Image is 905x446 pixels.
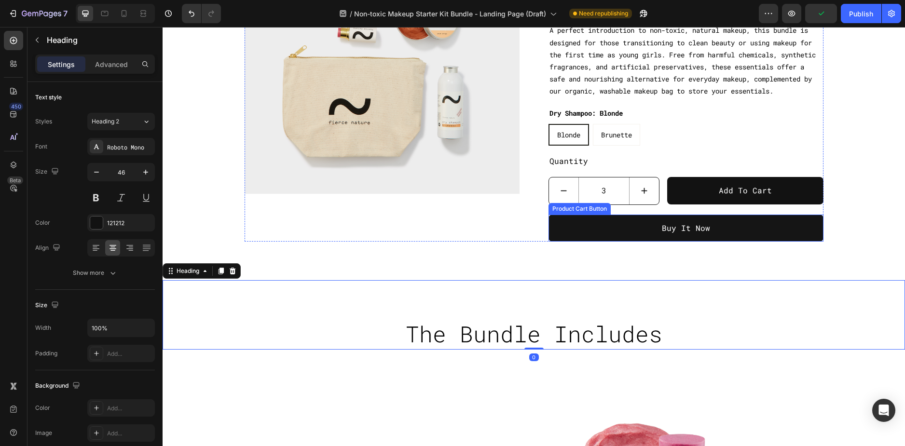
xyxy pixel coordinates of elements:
span: Heading 2 [92,117,119,126]
div: Add... [107,350,152,358]
span: The Bundle Includes [243,292,500,321]
div: Add to cart [556,157,609,171]
button: Heading 2 [87,113,155,130]
button: Publish [841,4,881,23]
div: Color [35,404,50,412]
span: Blonde [395,103,418,112]
iframe: Design area [163,27,905,446]
div: Add... [107,429,152,438]
legend: Dry Shampoo: Blonde [386,79,461,93]
div: Undo/Redo [182,4,221,23]
div: Show more [73,268,118,278]
div: Align [35,242,62,255]
div: Color [35,218,50,227]
div: 0 [367,326,376,334]
input: Auto [88,319,154,337]
div: Font [35,142,47,151]
div: Padding [35,349,57,358]
div: Image [35,429,52,437]
div: Publish [849,9,873,19]
button: Buy It Now [386,188,661,215]
button: increment [467,150,496,177]
button: 7 [4,4,72,23]
p: 7 [63,8,68,19]
div: Product Cart Button [388,177,446,186]
p: Advanced [95,59,128,69]
p: Settings [48,59,75,69]
div: Heading [12,240,39,248]
input: quantity [416,150,467,177]
div: Buy It Now [499,194,548,208]
button: Add to cart [505,150,660,177]
div: Background [35,379,82,392]
span: / [350,9,352,19]
div: Size [35,299,61,312]
div: Text style [35,93,62,102]
button: Show more [35,264,155,282]
span: Non-toxic Makeup Starter Kit Bundle - Landing Page (Draft) [354,9,546,19]
div: Add... [107,404,152,413]
div: 450 [9,103,23,110]
div: Roboto Mono [107,143,152,151]
div: Width [35,324,51,332]
div: Beta [7,176,23,184]
span: Brunette [439,103,469,112]
button: decrement [386,150,416,177]
span: Need republishing [579,9,628,18]
p: Heading [47,34,151,46]
div: 121212 [107,219,152,228]
div: Open Intercom Messenger [872,399,895,422]
div: Size [35,165,61,178]
div: Styles [35,117,52,126]
div: Quantity [386,126,661,142]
